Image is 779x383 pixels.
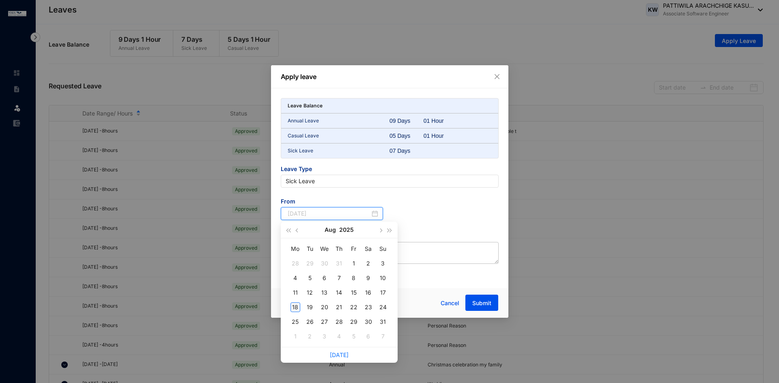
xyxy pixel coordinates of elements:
td: 2025-08-08 [346,271,361,285]
td: 2025-09-04 [332,329,346,344]
th: Fr [346,242,361,256]
div: 14 [334,288,344,297]
td: 2025-08-02 [361,256,376,271]
div: 6 [364,332,373,341]
p: Sick Leave [288,147,390,155]
td: 2025-08-11 [288,285,303,300]
th: Tu [303,242,317,256]
div: 01 Hour [424,117,458,125]
td: 2025-08-19 [303,300,317,315]
div: 25 [291,317,300,327]
span: Cancel [441,299,459,308]
div: 7 [334,273,344,283]
td: 2025-07-31 [332,256,346,271]
td: 2025-08-30 [361,315,376,329]
td: 2025-09-06 [361,329,376,344]
div: 27 [320,317,329,327]
div: 17 [378,288,388,297]
td: 2025-08-07 [332,271,346,285]
span: Sick Leave [286,175,494,187]
div: 3 [378,259,388,268]
div: 26 [305,317,315,327]
td: 2025-07-29 [303,256,317,271]
p: Annual Leave [288,117,390,125]
span: Leave Type [281,165,499,175]
p: Casual Leave [288,132,390,140]
div: 9 [364,273,373,283]
td: 2025-08-06 [317,271,332,285]
td: 2025-08-26 [303,315,317,329]
td: 2025-08-29 [346,315,361,329]
td: 2025-08-05 [303,271,317,285]
td: 2025-08-13 [317,285,332,300]
td: 2025-08-27 [317,315,332,329]
div: 2 [305,332,315,341]
div: 4 [334,332,344,341]
th: Sa [361,242,376,256]
div: 28 [334,317,344,327]
td: 2025-08-20 [317,300,332,315]
div: 13 [320,288,329,297]
td: 2025-08-28 [332,315,346,329]
td: 2025-08-21 [332,300,346,315]
span: Submit [472,299,491,307]
th: We [317,242,332,256]
td: 2025-08-12 [303,285,317,300]
a: [DATE] [330,351,349,358]
div: 19 [305,302,315,312]
button: Submit [465,295,498,311]
div: 1 [291,332,300,341]
button: Aug [325,222,336,238]
td: 2025-08-17 [376,285,390,300]
span: From [281,197,383,207]
p: Leave Balance [288,102,323,110]
th: Mo [288,242,303,256]
div: 31 [334,259,344,268]
td: 2025-08-03 [376,256,390,271]
input: Start Date [288,209,370,218]
div: 12 [305,288,315,297]
div: 5 [305,273,315,283]
div: 6 [320,273,329,283]
div: 16 [364,288,373,297]
button: Cancel [435,295,465,311]
td: 2025-09-05 [346,329,361,344]
td: 2025-08-15 [346,285,361,300]
td: 2025-09-01 [288,329,303,344]
th: Th [332,242,346,256]
div: 5 [349,332,359,341]
td: 2025-08-16 [361,285,376,300]
td: 2025-09-03 [317,329,332,344]
div: 05 Days [389,132,424,140]
div: 4 [291,273,300,283]
div: 11 [291,288,300,297]
td: 2025-08-10 [376,271,390,285]
td: 2025-08-31 [376,315,390,329]
td: 2025-08-14 [332,285,346,300]
div: 29 [305,259,315,268]
td: 2025-08-22 [346,300,361,315]
div: 8 [349,273,359,283]
div: 10 [378,273,388,283]
div: 23 [364,302,373,312]
td: 2025-07-30 [317,256,332,271]
div: 2 [364,259,373,268]
td: 2025-08-25 [288,315,303,329]
div: 01 Hour [424,132,458,140]
div: 28 [291,259,300,268]
p: Apply leave [281,72,499,81]
td: 2025-08-23 [361,300,376,315]
td: 2025-09-02 [303,329,317,344]
div: 24 [378,302,388,312]
button: Close [493,72,501,81]
td: 2025-08-04 [288,271,303,285]
td: 2025-07-28 [288,256,303,271]
td: 2025-08-24 [376,300,390,315]
div: 21 [334,302,344,312]
div: 22 [349,302,359,312]
div: 31 [378,317,388,327]
div: 7 [378,332,388,341]
div: 29 [349,317,359,327]
div: 18 [291,302,300,312]
div: 30 [320,259,329,268]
